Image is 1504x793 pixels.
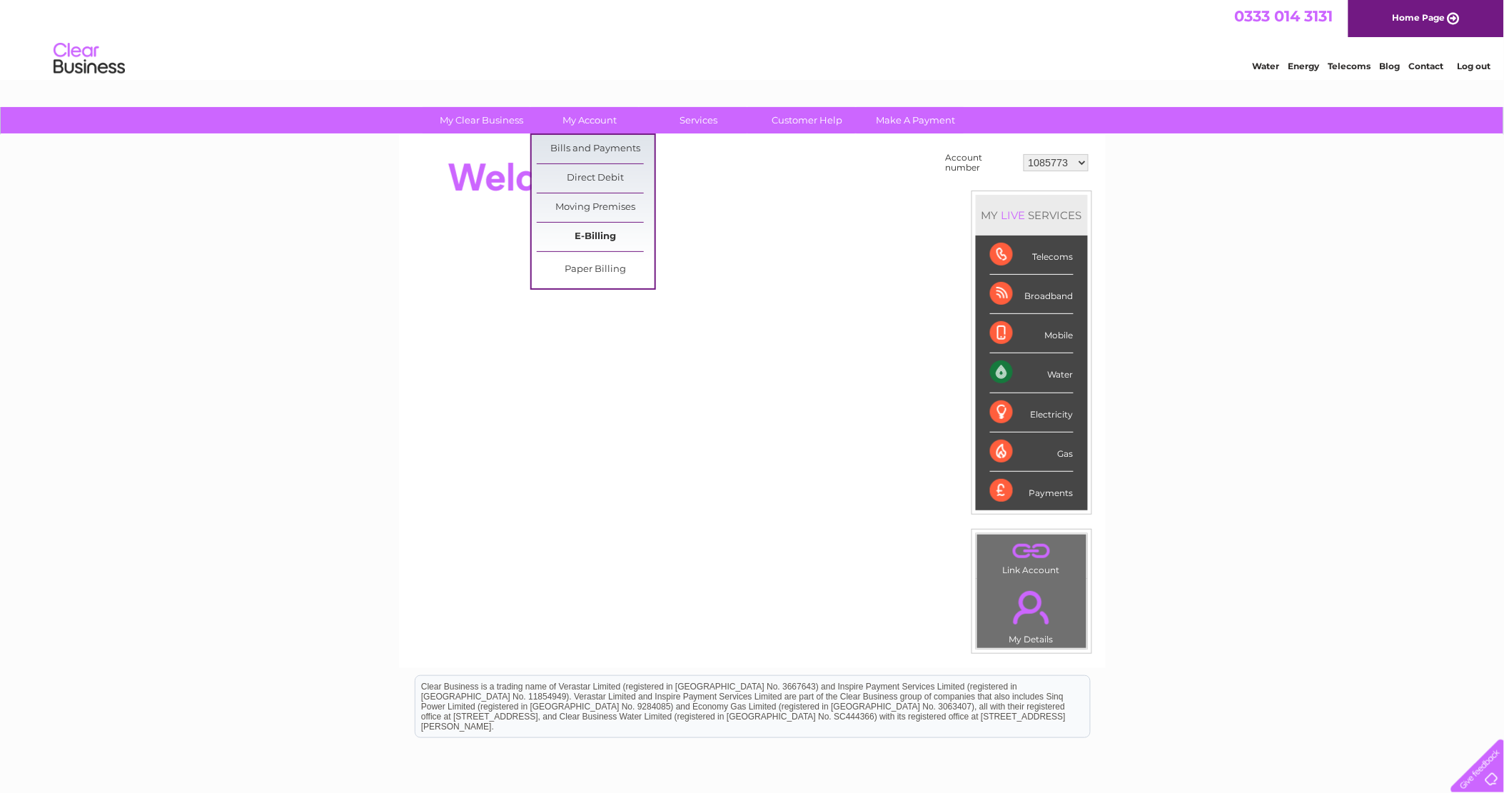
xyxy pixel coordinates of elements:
[1457,61,1490,71] a: Log out
[976,195,1088,236] div: MY SERVICES
[1380,61,1400,71] a: Blog
[976,579,1087,649] td: My Details
[1328,61,1371,71] a: Telecoms
[537,193,655,222] a: Moving Premises
[990,393,1074,433] div: Electricity
[981,538,1083,563] a: .
[990,236,1074,275] div: Telecoms
[640,107,757,133] a: Services
[990,275,1074,314] div: Broadband
[976,534,1087,579] td: Link Account
[990,433,1074,472] div: Gas
[537,135,655,163] a: Bills and Payments
[942,149,1020,176] td: Account number
[981,582,1083,632] a: .
[1409,61,1444,71] a: Contact
[1253,61,1280,71] a: Water
[53,37,126,81] img: logo.png
[423,107,540,133] a: My Clear Business
[748,107,866,133] a: Customer Help
[531,107,649,133] a: My Account
[1235,7,1333,25] a: 0333 014 3131
[537,223,655,251] a: E-Billing
[537,256,655,284] a: Paper Billing
[415,8,1090,69] div: Clear Business is a trading name of Verastar Limited (registered in [GEOGRAPHIC_DATA] No. 3667643...
[990,314,1074,353] div: Mobile
[990,353,1074,393] div: Water
[990,472,1074,510] div: Payments
[999,208,1029,222] div: LIVE
[857,107,974,133] a: Make A Payment
[1288,61,1320,71] a: Energy
[537,164,655,193] a: Direct Debit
